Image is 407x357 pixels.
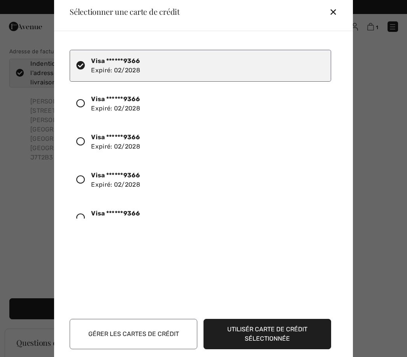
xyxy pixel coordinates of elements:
div: Expiré: 02/2028 [91,209,140,227]
div: Expiré: 02/2028 [91,56,140,75]
div: ✕ [329,3,344,20]
div: Expiré: 02/2028 [91,133,140,151]
button: Gérer les cartes de crédit [70,319,197,349]
div: Sélectionner une carte de crédit [63,8,180,16]
div: Expiré: 02/2028 [91,171,140,189]
div: Expiré: 02/2028 [91,94,140,113]
button: Utilisér carte de crédit sélectionnée [203,319,331,349]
